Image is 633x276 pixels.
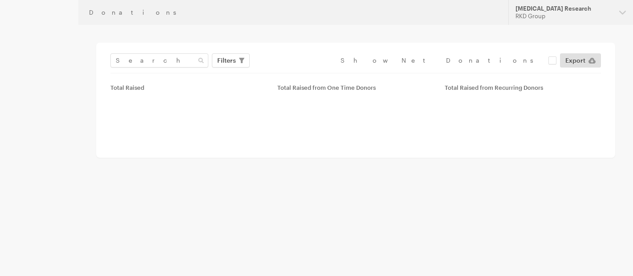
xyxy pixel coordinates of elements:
span: Filters [217,55,236,66]
span: Export [565,55,585,66]
div: [MEDICAL_DATA] Research [515,5,612,12]
div: Total Raised from Recurring Donors [445,84,601,91]
button: Filters [212,53,250,68]
input: Search Name & Email [110,53,208,68]
a: Export [560,53,601,68]
div: Total Raised from One Time Donors [277,84,434,91]
div: Total Raised [110,84,267,91]
div: RKD Group [515,12,612,20]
